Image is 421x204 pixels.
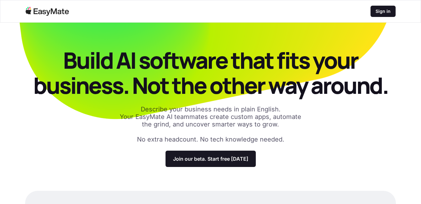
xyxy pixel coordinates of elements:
p: Build AI software that fits your business. Not the other way around. [25,48,396,98]
p: No extra headcount. No tech knowledge needed. [137,136,284,143]
p: Describe your business needs in plain English. Your EasyMate AI teammates create custom apps, aut... [117,105,305,128]
p: Join our beta. Start free [DATE] [173,156,248,162]
p: Sign in [376,8,391,14]
a: Join our beta. Start free [DATE] [166,151,256,167]
a: Sign in [371,6,396,17]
